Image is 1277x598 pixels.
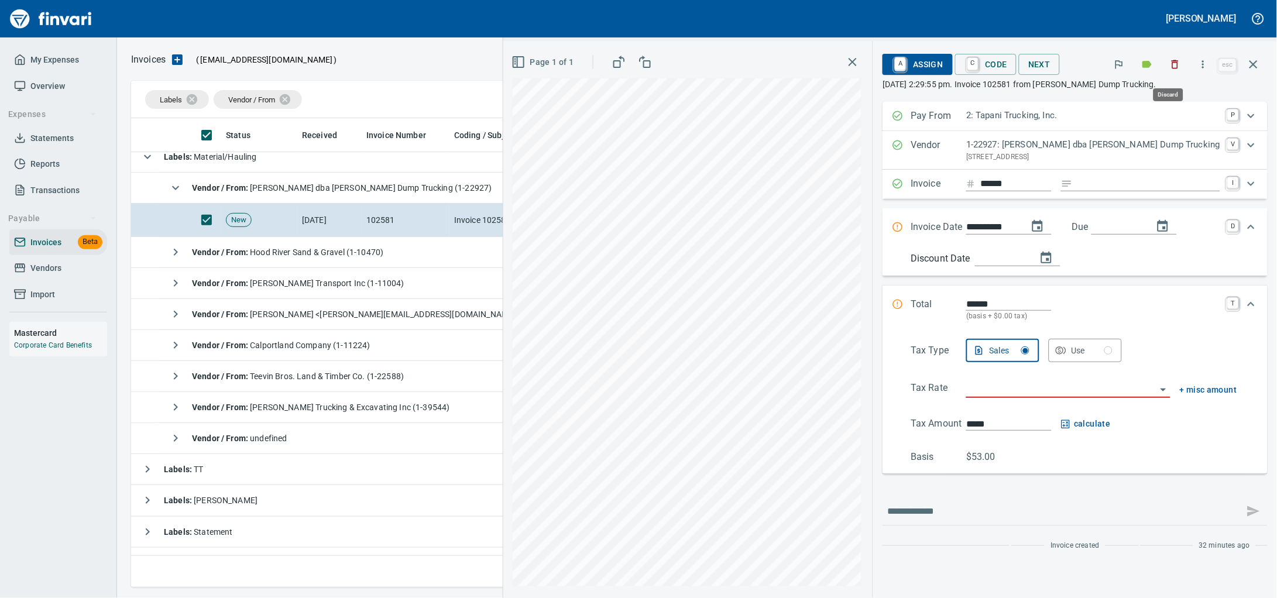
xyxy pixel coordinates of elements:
span: Close invoice [1216,50,1268,78]
span: Coding / Subject [454,128,516,142]
button: + misc amount [1180,383,1237,397]
span: Statements [30,131,74,146]
p: [STREET_ADDRESS] [966,152,1220,163]
p: Total [911,297,966,322]
span: Invoice Number [366,128,426,142]
div: Expand [883,208,1268,247]
span: 32 minutes ago [1199,540,1250,552]
strong: Vendor / From : [192,183,250,193]
div: Sales [989,343,1029,358]
strong: Labels : [164,496,194,505]
a: esc [1219,59,1237,71]
a: InvoicesBeta [9,229,107,256]
span: [PERSON_NAME] dba [PERSON_NAME] Dump Trucking (1-22927) [192,183,492,193]
span: [PERSON_NAME] <[PERSON_NAME][EMAIL_ADDRESS][DOMAIN_NAME]> [192,310,520,319]
span: [PERSON_NAME] [164,496,258,505]
strong: Vendor / From : [192,248,250,257]
p: ( ) [189,54,337,66]
p: Pay From [911,109,966,124]
a: V [1227,138,1239,150]
a: C [967,57,979,70]
p: Invoices [131,53,166,67]
span: Status [226,128,250,142]
p: 2: Tapani Trucking, Inc. [966,109,1220,122]
strong: Labels : [164,527,194,536]
strong: Vendor / From : [192,403,250,412]
button: CCode [955,54,1017,75]
p: [DATE] 2:29:55 pm. Invoice 102581 from [PERSON_NAME] Dump Trucking. [883,78,1268,90]
strong: Labels : [164,465,194,474]
td: 102581 [362,204,449,237]
button: Use [1049,339,1122,362]
strong: Vendor / From : [192,341,250,350]
p: Vendor [911,138,966,163]
a: Statements [9,125,107,152]
button: AAssign [883,54,952,75]
strong: Labels : [164,152,194,161]
span: Status [226,128,266,142]
div: Expand [883,131,1268,170]
p: Tax Rate [911,381,966,398]
span: Transactions [30,183,80,198]
h5: [PERSON_NAME] [1166,12,1237,25]
span: Calportland Company (1-11224) [192,341,370,350]
span: [EMAIL_ADDRESS][DOMAIN_NAME] [199,54,334,66]
svg: Invoice number [966,177,976,191]
div: Expand [883,102,1268,131]
span: Overview [30,79,65,94]
span: My Expenses [30,53,79,67]
button: change date [1024,212,1052,240]
p: (basis + $0.00 tax) [966,311,1220,322]
p: Invoice [911,177,966,192]
div: Labels [145,90,209,109]
span: Teevin Bros. Land & Timber Co. (1-22588) [192,372,404,381]
p: $53.00 [966,450,1022,464]
a: My Expenses [9,47,107,73]
span: Assign [892,54,943,74]
span: Import [30,287,55,302]
a: Overview [9,73,107,99]
span: Labels [160,95,182,104]
button: Sales [966,339,1039,362]
p: Discount Date [911,252,970,266]
span: Expenses [8,107,97,122]
span: Reports [30,157,60,171]
span: undefined [192,434,287,443]
div: Expand [883,286,1268,334]
p: Invoice Date [911,220,966,235]
span: [PERSON_NAME] Transport Inc (1-11004) [192,279,404,288]
p: Basis [911,450,966,464]
button: calculate [1061,417,1111,431]
button: Next [1019,54,1060,75]
button: change discount date [1032,244,1060,272]
span: Beta [78,235,102,249]
div: Use [1071,343,1113,358]
span: Material/Hauling [164,152,257,161]
a: I [1227,177,1239,188]
strong: Vendor / From : [192,279,250,288]
span: Coding / Subject [454,128,531,142]
span: Invoice created [1051,540,1100,552]
p: Due [1072,220,1127,234]
a: Reports [9,151,107,177]
button: Payable [4,208,101,229]
a: Import [9,281,107,308]
a: Transactions [9,177,107,204]
a: D [1227,220,1239,232]
span: Invoice Number [366,128,441,142]
img: Finvari [7,5,95,33]
span: Payable [8,211,97,226]
span: Invoices [30,235,61,250]
span: Next [1028,57,1051,72]
button: change due date [1149,212,1177,240]
span: Hood River Sand & Gravel (1-10470) [192,248,383,257]
button: More [1190,51,1216,77]
a: Vendors [9,255,107,281]
p: 1-22927: [PERSON_NAME] dba [PERSON_NAME] Dump Trucking [966,138,1220,152]
span: TT [164,465,204,474]
p: Tax Type [911,343,966,362]
span: New [226,215,251,226]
